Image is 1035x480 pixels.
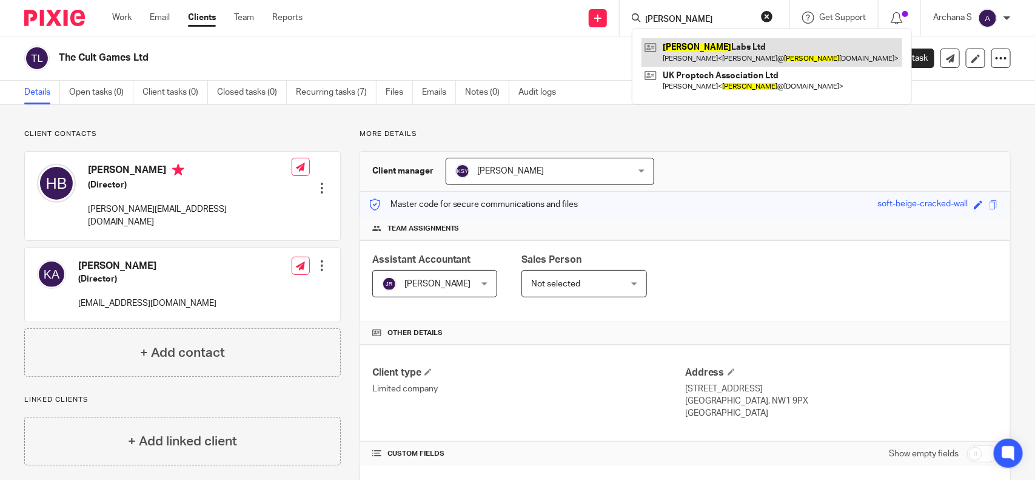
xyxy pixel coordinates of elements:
img: svg%3E [37,260,66,289]
p: Linked clients [24,395,341,405]
span: [PERSON_NAME] [404,280,471,288]
a: Files [386,81,413,104]
span: Assistant Accountant [372,255,471,265]
a: Open tasks (0) [69,81,133,104]
img: svg%3E [382,277,397,291]
h4: Client type [372,367,685,379]
img: svg%3E [24,46,50,71]
a: Audit logs [518,81,565,104]
h4: Address [685,367,998,379]
img: svg%3E [37,164,76,203]
a: Details [24,81,60,104]
a: Team [234,12,254,24]
p: More details [360,129,1011,139]
img: Pixie [24,10,85,26]
h4: + Add linked client [128,432,237,451]
p: [GEOGRAPHIC_DATA], NW1 9PX [685,395,998,407]
span: Team assignments [387,224,460,234]
p: [GEOGRAPHIC_DATA] [685,407,998,419]
a: Client tasks (0) [142,81,208,104]
p: Client contacts [24,129,341,139]
p: [PERSON_NAME][EMAIL_ADDRESS][DOMAIN_NAME] [88,203,292,228]
i: Primary [172,164,184,176]
div: soft-beige-cracked-wall [877,198,968,212]
span: [PERSON_NAME] [478,167,544,175]
a: Emails [422,81,456,104]
p: Master code for secure communications and files [369,198,578,211]
img: svg%3E [978,8,997,28]
a: Reports [272,12,303,24]
span: Get Support [819,13,866,22]
h4: + Add contact [140,343,225,362]
a: Closed tasks (0) [217,81,287,104]
h5: (Director) [78,273,216,285]
span: Other details [387,328,443,338]
h2: The Cult Games Ltd [59,52,688,64]
a: Work [112,12,132,24]
button: Clear [761,10,773,22]
span: Not selected [531,280,580,288]
p: [EMAIL_ADDRESS][DOMAIN_NAME] [78,297,216,309]
h4: [PERSON_NAME] [78,260,216,272]
p: [STREET_ADDRESS] [685,383,998,395]
a: Notes (0) [465,81,509,104]
p: Archana S [933,12,972,24]
h4: CUSTOM FIELDS [372,449,685,459]
h3: Client manager [372,165,434,177]
span: Sales Person [521,255,581,265]
img: svg%3E [455,164,470,178]
a: Email [150,12,170,24]
input: Search [644,15,753,25]
label: Show empty fields [889,448,959,460]
h4: [PERSON_NAME] [88,164,292,179]
h5: (Director) [88,179,292,191]
p: Limited company [372,383,685,395]
a: Clients [188,12,216,24]
a: Recurring tasks (7) [296,81,377,104]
